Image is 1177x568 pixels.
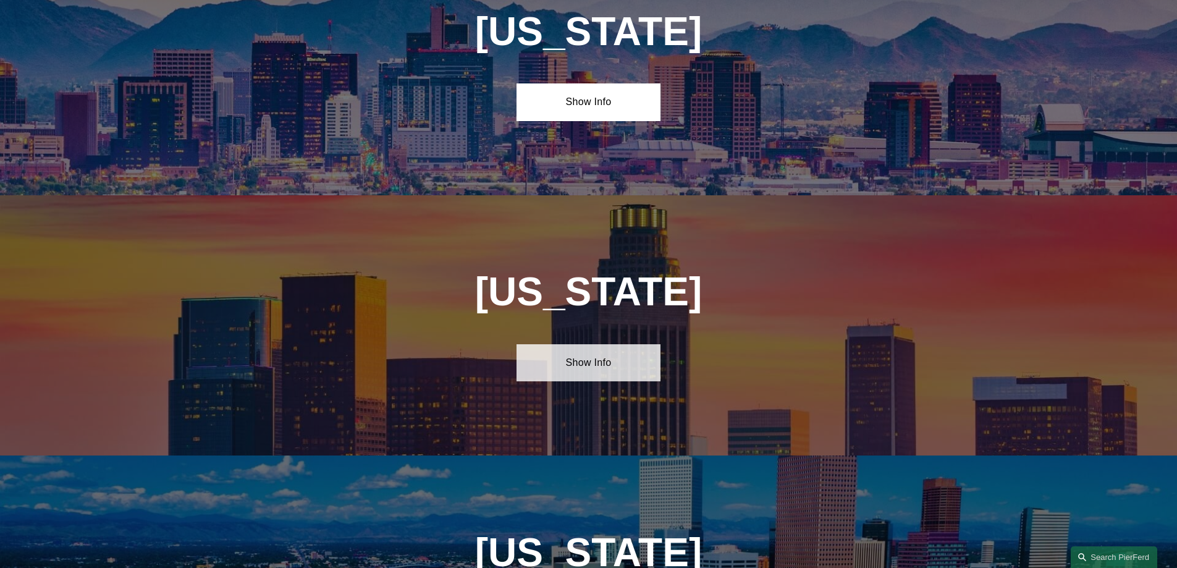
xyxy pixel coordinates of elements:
[517,83,660,121] a: Show Info
[408,9,769,54] h1: [US_STATE]
[408,269,769,315] h1: [US_STATE]
[1071,546,1157,568] a: Search this site
[517,344,660,381] a: Show Info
